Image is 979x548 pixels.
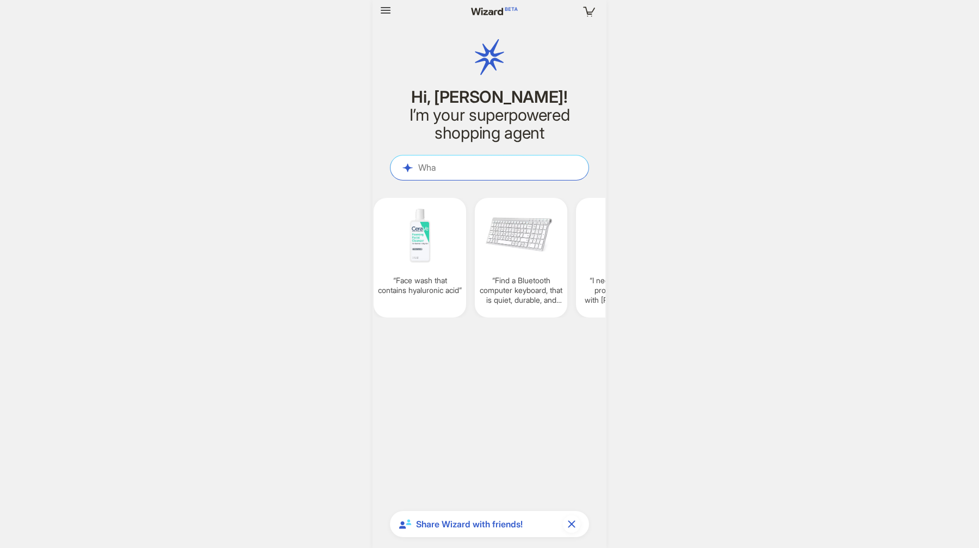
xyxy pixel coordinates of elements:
[479,204,563,267] img: Find%20a%20Bluetooth%20computer%20keyboard_%20that%20is%20quiet_%20durable_%20and%20has%20long%20...
[475,198,567,317] div: Find a Bluetooth computer keyboard, that is quiet, durable, and has long battery life
[378,276,462,295] q: Face wash that contains hyaluronic acid
[390,106,589,142] h2: I’m your superpowered shopping agent
[374,198,466,317] div: Face wash that contains hyaluronic acid
[580,204,664,267] img: I%20need%20help%20finding%20products%20to%20help%20with%20beard%20management-3f522821.png
[580,276,664,306] q: I need help finding products to help with [PERSON_NAME] management
[390,511,589,537] div: Share Wizard with friends!
[416,519,559,530] span: Share Wizard with friends!
[390,88,589,106] h1: Hi, [PERSON_NAME]!
[479,276,563,306] q: Find a Bluetooth computer keyboard, that is quiet, durable, and has long battery life
[576,198,668,317] div: I need help finding products to help with [PERSON_NAME] management
[378,204,462,267] img: Face%20wash%20that%20contains%20hyaluronic%20acid-6f0c777e.png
